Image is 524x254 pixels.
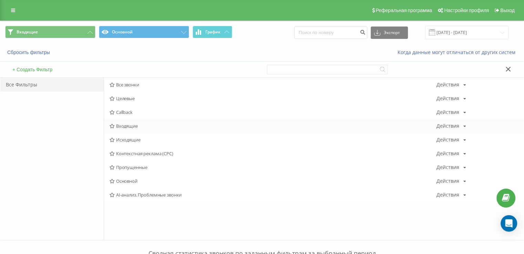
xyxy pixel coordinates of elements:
[110,192,436,197] span: AI-анализ. Проблемные звонки
[371,27,408,39] button: Экспорт
[500,8,515,13] span: Выход
[10,66,54,73] button: + Создать Фильтр
[376,8,432,13] span: Реферальная программа
[5,26,95,38] button: Входящие
[436,82,459,87] div: Действия
[110,137,436,142] span: Исходящие
[436,179,459,183] div: Действия
[193,26,232,38] button: График
[501,215,517,232] div: Open Intercom Messenger
[436,151,459,156] div: Действия
[110,151,436,156] span: Контекстная реклама (CPC)
[17,29,38,35] span: Входящие
[294,27,367,39] input: Поиск по номеру
[503,66,513,73] button: Закрыть
[110,124,436,128] span: Входящие
[436,96,459,101] div: Действия
[436,137,459,142] div: Действия
[398,49,519,55] a: Когда данные могут отличаться от других систем
[110,165,436,170] span: Пропущенные
[110,110,436,115] span: Callback
[205,30,220,34] span: График
[0,78,104,92] div: Все Фильтры
[110,82,436,87] span: Все звонки
[436,124,459,128] div: Действия
[110,96,436,101] span: Целевые
[99,26,189,38] button: Основной
[110,179,436,183] span: Основной
[5,49,53,55] button: Сбросить фильтры
[436,165,459,170] div: Действия
[444,8,489,13] span: Настройки профиля
[436,110,459,115] div: Действия
[436,192,459,197] div: Действия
